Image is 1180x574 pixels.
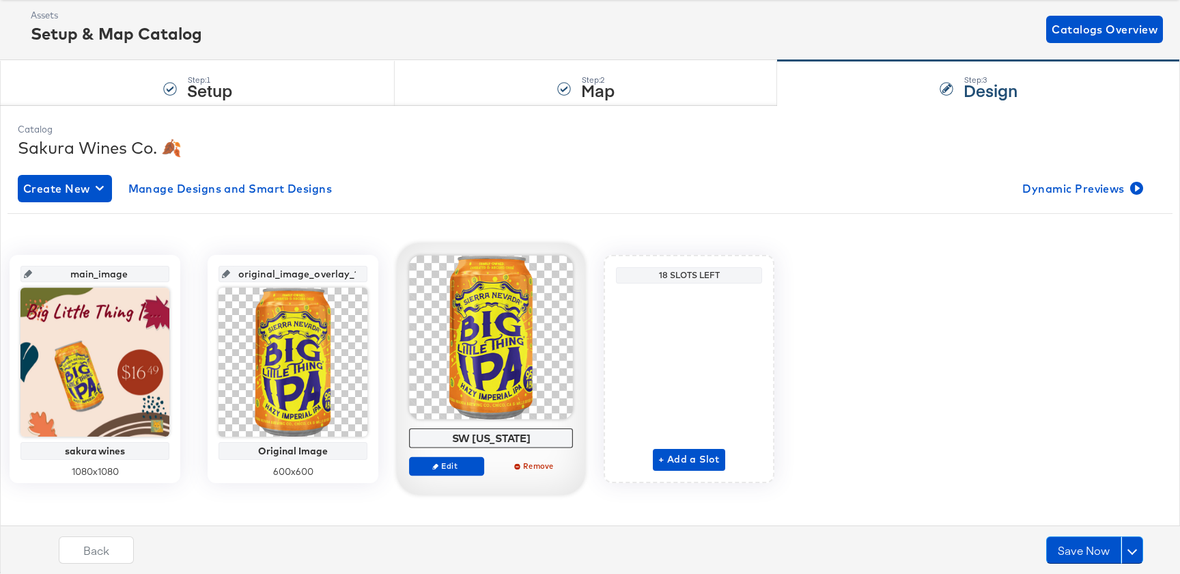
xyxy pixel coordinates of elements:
[24,446,166,456] div: sakura wines
[1046,16,1163,43] button: Catalogs Overview
[123,175,338,202] button: Manage Designs and Smart Designs
[409,456,484,476] button: Edit
[964,75,1017,85] div: Step: 3
[1017,175,1146,202] button: Dynamic Previews
[18,136,1162,159] div: Sakura Wines Co. 🍂
[31,9,202,22] div: Assets
[581,79,615,101] strong: Map
[18,123,1162,136] div: Catalog
[1046,536,1121,564] button: Save Now
[59,536,134,564] button: Back
[23,179,107,198] span: Create New
[20,465,169,478] div: 1080 x 1080
[964,79,1017,101] strong: Design
[415,461,478,471] span: Edit
[413,432,570,444] div: SW [US_STATE]
[222,446,364,456] div: Original Image
[619,270,759,281] div: 18 Slots Left
[18,175,112,202] button: Create New
[128,179,333,198] span: Manage Designs and Smart Designs
[1052,20,1157,39] span: Catalogs Overview
[658,451,720,468] span: + Add a Slot
[31,22,202,45] div: Setup & Map Catalog
[498,456,573,476] button: Remove
[653,449,725,471] button: + Add a Slot
[1022,179,1140,198] span: Dynamic Previews
[504,461,567,471] span: Remove
[187,75,232,85] div: Step: 1
[187,79,232,101] strong: Setup
[219,465,367,478] div: 600 x 600
[581,75,615,85] div: Step: 2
